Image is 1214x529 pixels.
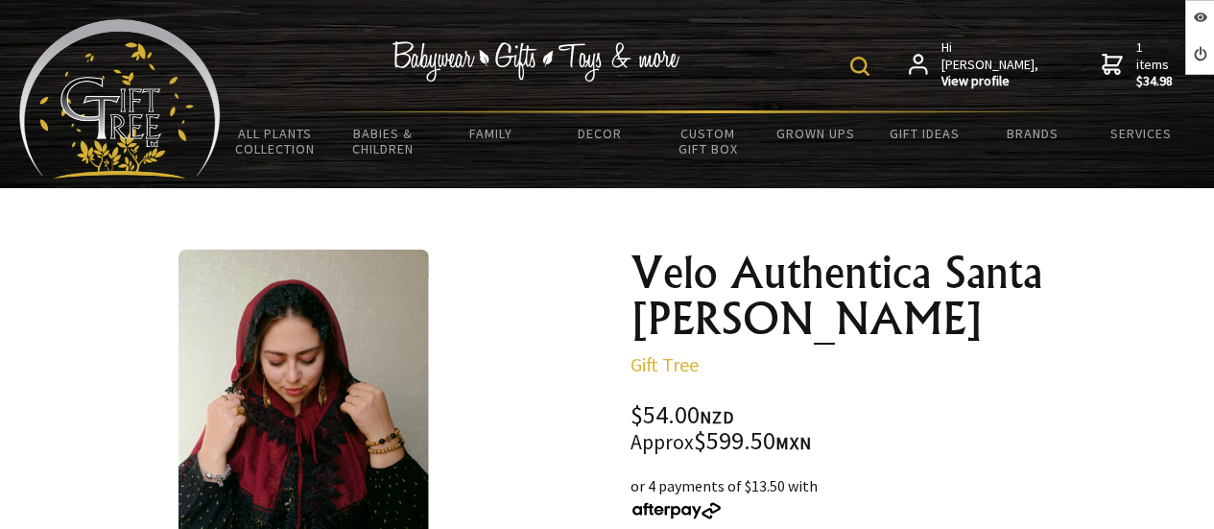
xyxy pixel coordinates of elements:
[329,113,438,169] a: Babies & Children
[941,39,1040,90] span: Hi [PERSON_NAME],
[631,502,723,519] img: Afterpay
[654,113,762,169] a: Custom Gift Box
[762,113,870,154] a: Grown Ups
[1136,38,1175,90] span: 1 items
[1136,73,1175,90] strong: $34.98
[850,57,869,76] img: product search
[631,250,1191,342] h1: Velo Authentica Santa [PERSON_NAME]
[545,113,654,154] a: Decor
[19,19,221,179] img: Babyware - Gifts - Toys and more...
[438,113,546,154] a: Family
[221,113,329,169] a: All Plants Collection
[978,113,1086,154] a: Brands
[941,73,1040,90] strong: View profile
[775,432,812,454] span: MXN
[392,41,679,82] img: Babywear - Gifts - Toys & more
[700,406,734,428] span: NZD
[870,113,979,154] a: Gift Ideas
[1086,113,1195,154] a: Services
[631,403,1191,455] div: $54.00 $599.50
[1102,39,1175,90] a: 1 items$34.98
[631,474,1191,520] div: or 4 payments of $13.50 with
[631,429,694,455] small: Approx
[909,39,1040,90] a: Hi [PERSON_NAME],View profile
[631,352,699,376] a: Gift Tree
